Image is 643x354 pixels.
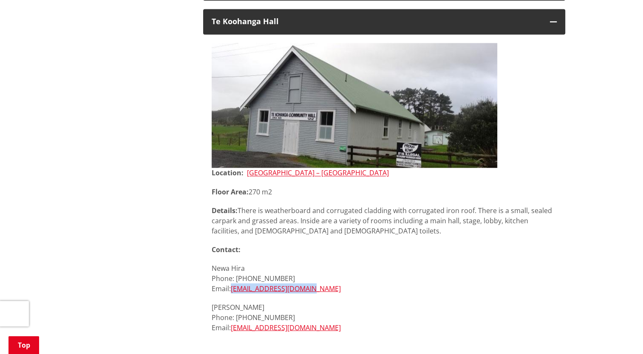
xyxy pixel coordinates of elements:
[212,168,244,177] strong: Location:
[212,205,557,236] p: There is weatherboard and corrugated cladding with corrugated iron roof. There is a small, sealed...
[231,284,341,293] a: [EMAIL_ADDRESS][DOMAIN_NAME]
[212,244,241,254] strong: Contact:
[212,302,557,332] p: [PERSON_NAME] Phone: [PHONE_NUMBER] Email:
[212,186,557,197] p: 270 m2
[8,336,39,354] a: Top
[231,323,341,332] a: [EMAIL_ADDRESS][DOMAIN_NAME]
[203,9,565,34] button: Te Koohanga Hall
[212,263,557,293] p: Newa Hira Phone: [PHONE_NUMBER] Email:
[604,318,635,349] iframe: Messenger Launcher
[212,205,238,215] strong: Details:
[247,168,389,177] a: [GEOGRAPHIC_DATA] – [GEOGRAPHIC_DATA]
[212,43,497,168] img: Te-Kohanga-Hall-2
[212,17,541,26] h3: Te Koohanga Hall
[212,187,249,196] strong: Floor Area:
